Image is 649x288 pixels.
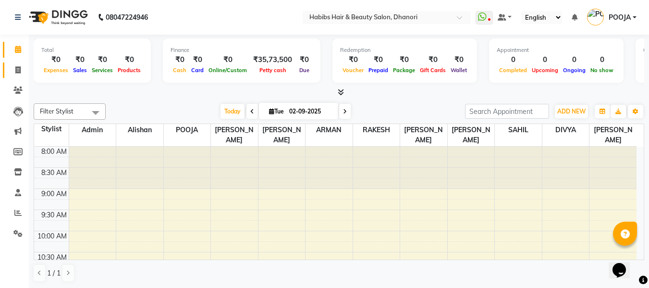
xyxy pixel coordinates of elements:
[211,124,258,146] span: [PERSON_NAME]
[171,67,189,74] span: Cash
[366,54,391,65] div: ₹0
[417,54,448,65] div: ₹0
[589,124,637,146] span: [PERSON_NAME]
[561,54,588,65] div: 0
[465,104,549,119] input: Search Appointment
[39,210,69,220] div: 9:30 AM
[206,67,249,74] span: Online/Custom
[297,67,312,74] span: Due
[497,54,529,65] div: 0
[286,104,334,119] input: 2025-09-02
[89,67,115,74] span: Services
[529,54,561,65] div: 0
[529,67,561,74] span: Upcoming
[71,54,89,65] div: ₹0
[340,54,366,65] div: ₹0
[189,54,206,65] div: ₹0
[495,124,542,136] span: SAHIL
[116,124,163,136] span: Alishan
[353,124,400,136] span: RAKESH
[189,67,206,74] span: Card
[71,67,89,74] span: Sales
[340,67,366,74] span: Voucher
[497,67,529,74] span: Completed
[448,124,495,146] span: [PERSON_NAME]
[417,67,448,74] span: Gift Cards
[115,67,143,74] span: Products
[340,46,469,54] div: Redemption
[164,124,211,136] span: POOJA
[609,250,639,278] iframe: chat widget
[561,67,588,74] span: Ongoing
[36,252,69,263] div: 10:30 AM
[40,107,73,115] span: Filter Stylist
[391,54,417,65] div: ₹0
[220,104,245,119] span: Today
[542,124,589,136] span: DIVYA
[41,54,71,65] div: ₹0
[171,46,313,54] div: Finance
[497,46,616,54] div: Appointment
[39,147,69,157] div: 8:00 AM
[258,124,306,146] span: [PERSON_NAME]
[391,67,417,74] span: Package
[36,231,69,241] div: 10:00 AM
[609,13,631,23] span: POOJA
[257,67,289,74] span: Petty cash
[24,4,90,31] img: logo
[448,54,469,65] div: ₹0
[39,168,69,178] div: 8:30 AM
[587,9,604,25] img: POOJA
[296,54,313,65] div: ₹0
[206,54,249,65] div: ₹0
[249,54,296,65] div: ₹35,73,500
[588,67,616,74] span: No show
[267,108,286,115] span: Tue
[34,124,69,134] div: Stylist
[555,105,588,118] button: ADD NEW
[69,124,116,136] span: Admin
[306,124,353,136] span: ARMAN
[400,124,447,146] span: [PERSON_NAME]
[41,46,143,54] div: Total
[39,189,69,199] div: 9:00 AM
[366,67,391,74] span: Prepaid
[41,67,71,74] span: Expenses
[47,268,61,278] span: 1 / 1
[588,54,616,65] div: 0
[89,54,115,65] div: ₹0
[115,54,143,65] div: ₹0
[448,67,469,74] span: Wallet
[171,54,189,65] div: ₹0
[557,108,586,115] span: ADD NEW
[106,4,148,31] b: 08047224946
